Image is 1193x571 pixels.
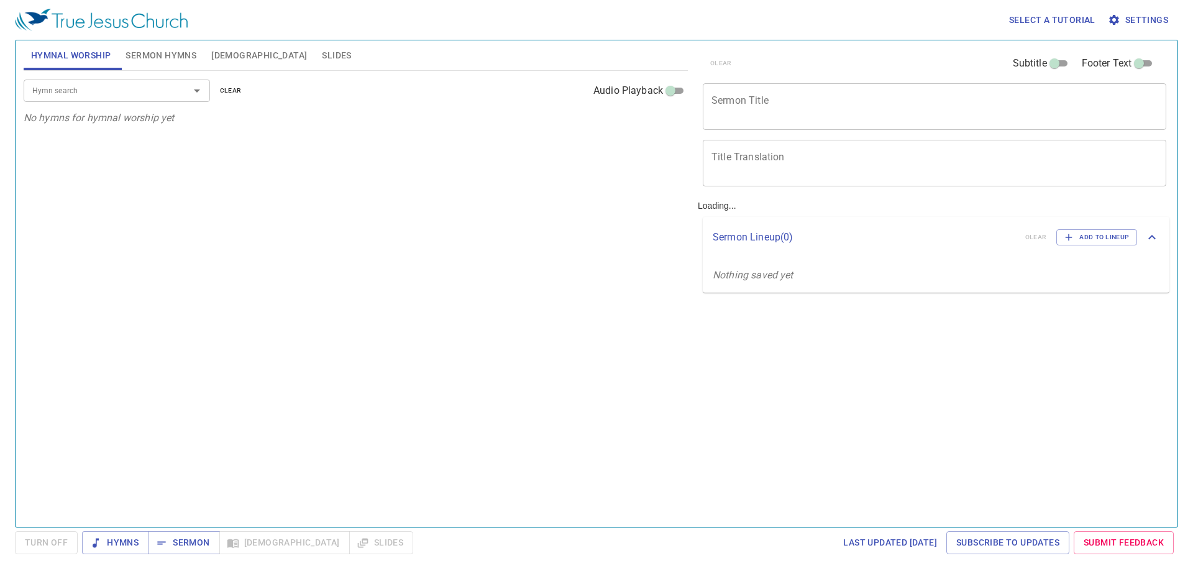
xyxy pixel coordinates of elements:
[1009,12,1095,28] span: Select a tutorial
[956,535,1059,550] span: Subscribe to Updates
[1056,229,1137,245] button: Add to Lineup
[703,217,1169,258] div: Sermon Lineup(0)clearAdd to Lineup
[15,9,188,31] img: True Jesus Church
[713,230,1015,245] p: Sermon Lineup ( 0 )
[322,48,351,63] span: Slides
[211,48,307,63] span: [DEMOGRAPHIC_DATA]
[1013,56,1047,71] span: Subtitle
[220,85,242,96] span: clear
[24,112,175,124] i: No hymns for hymnal worship yet
[126,48,196,63] span: Sermon Hymns
[148,531,219,554] button: Sermon
[1084,535,1164,550] span: Submit Feedback
[713,269,793,281] i: Nothing saved yet
[1105,9,1173,32] button: Settings
[158,535,209,550] span: Sermon
[31,48,111,63] span: Hymnal Worship
[188,82,206,99] button: Open
[1004,9,1100,32] button: Select a tutorial
[1082,56,1132,71] span: Footer Text
[593,83,663,98] span: Audio Playback
[1064,232,1129,243] span: Add to Lineup
[1074,531,1174,554] a: Submit Feedback
[82,531,149,554] button: Hymns
[693,35,1174,522] div: Loading...
[843,535,937,550] span: Last updated [DATE]
[838,531,942,554] a: Last updated [DATE]
[92,535,139,550] span: Hymns
[1110,12,1168,28] span: Settings
[213,83,249,98] button: clear
[946,531,1069,554] a: Subscribe to Updates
